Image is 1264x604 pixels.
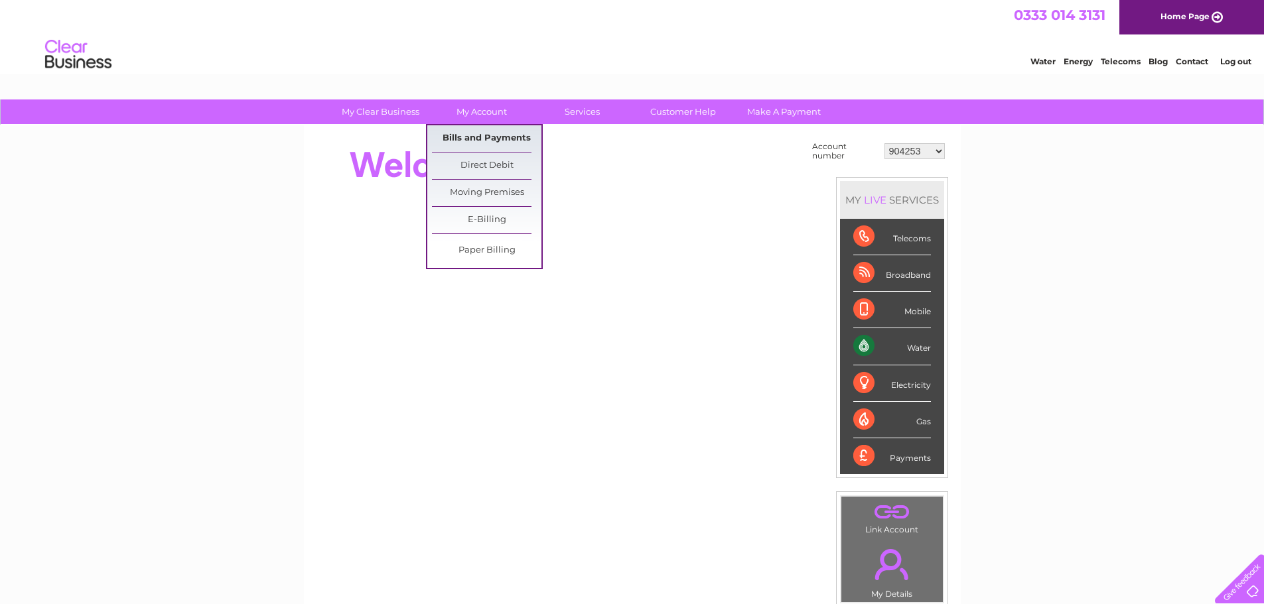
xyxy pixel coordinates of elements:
div: Clear Business is a trading name of Verastar Limited (registered in [GEOGRAPHIC_DATA] No. 3667643... [319,7,946,64]
td: Account number [809,139,881,164]
td: Link Account [841,496,944,538]
a: Paper Billing [432,237,541,264]
a: Water [1030,56,1056,66]
a: Customer Help [628,99,738,124]
a: Blog [1149,56,1168,66]
a: Bills and Payments [432,125,541,152]
a: E-Billing [432,207,541,233]
a: My Clear Business [326,99,435,124]
div: Mobile [853,292,931,328]
a: Contact [1176,56,1208,66]
a: My Account [427,99,536,124]
div: Telecoms [853,219,931,255]
a: 0333 014 3131 [1014,7,1105,23]
div: LIVE [861,194,889,206]
a: Telecoms [1101,56,1141,66]
a: . [845,541,940,587]
a: Make A Payment [729,99,839,124]
div: Payments [853,438,931,474]
a: Energy [1064,56,1093,66]
a: Direct Debit [432,152,541,179]
a: Moving Premises [432,180,541,206]
a: Log out [1220,56,1251,66]
a: . [845,500,940,523]
div: Electricity [853,365,931,402]
div: Broadband [853,255,931,292]
a: Services [527,99,637,124]
div: Gas [853,402,931,438]
div: Water [853,328,931,365]
td: My Details [841,538,944,603]
div: MY SERVICES [840,181,944,219]
img: logo.png [44,34,112,75]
